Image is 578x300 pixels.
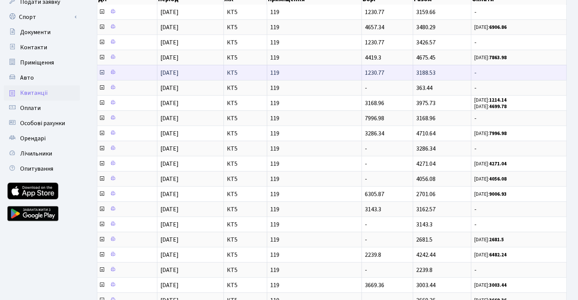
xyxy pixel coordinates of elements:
[160,251,179,259] span: [DATE]
[160,145,179,153] span: [DATE]
[365,114,384,123] span: 7996.98
[4,161,80,176] a: Опитування
[160,99,179,107] span: [DATE]
[474,160,507,167] small: [DATE]:
[270,252,358,258] span: 119
[227,9,264,15] span: КТ5
[489,103,507,110] b: 4699.78
[20,149,52,158] span: Лічильники
[160,160,179,168] span: [DATE]
[489,97,507,104] b: 1214.14
[416,190,435,198] span: 2701.06
[227,146,264,152] span: КТ5
[474,85,563,91] span: -
[365,84,367,92] span: -
[4,9,80,25] a: Спорт
[365,281,384,289] span: 3669.36
[227,85,264,91] span: КТ5
[365,220,367,229] span: -
[227,161,264,167] span: КТ5
[489,191,507,198] b: 9006.93
[416,114,435,123] span: 3168.96
[270,161,358,167] span: 119
[20,43,47,52] span: Контакти
[270,206,358,212] span: 119
[474,54,507,61] small: [DATE]:
[416,220,432,229] span: 3143.3
[160,190,179,198] span: [DATE]
[227,24,264,30] span: КТ5
[4,25,80,40] a: Документи
[4,146,80,161] a: Лічильники
[160,220,179,229] span: [DATE]
[416,145,435,153] span: 3286.34
[416,281,435,289] span: 3003.44
[416,69,435,77] span: 3188.53
[474,282,507,289] small: [DATE]:
[4,55,80,70] a: Приміщення
[416,23,435,31] span: 3480.29
[20,28,51,36] span: Документи
[416,38,435,47] span: 3426.57
[474,24,507,31] small: [DATE]:
[365,38,384,47] span: 1230.77
[227,191,264,197] span: КТ5
[160,175,179,183] span: [DATE]
[270,55,358,61] span: 119
[270,85,358,91] span: 119
[489,24,507,31] b: 6906.86
[160,8,179,16] span: [DATE]
[227,39,264,46] span: КТ5
[227,176,264,182] span: КТ5
[474,236,504,243] small: [DATE]:
[365,8,384,16] span: 1230.77
[416,129,435,138] span: 4710.64
[416,251,435,259] span: 4242.44
[20,134,46,143] span: Орендарі
[365,175,367,183] span: -
[416,160,435,168] span: 4271.04
[416,99,435,107] span: 3975.73
[270,191,358,197] span: 119
[365,145,367,153] span: -
[365,190,384,198] span: 6305.87
[160,84,179,92] span: [DATE]
[489,282,507,289] b: 3003.44
[227,252,264,258] span: КТ5
[160,53,179,62] span: [DATE]
[227,221,264,228] span: КТ5
[416,175,435,183] span: 4056.08
[270,39,358,46] span: 119
[270,146,358,152] span: 119
[365,236,367,244] span: -
[270,221,358,228] span: 119
[365,160,367,168] span: -
[489,236,504,243] b: 2681.5
[4,40,80,55] a: Контакти
[489,160,507,167] b: 4271.04
[270,282,358,288] span: 119
[474,70,563,76] span: -
[365,99,384,107] span: 3168.96
[270,24,358,30] span: 119
[4,131,80,146] a: Орендарі
[489,251,507,258] b: 6482.24
[20,119,65,127] span: Особові рахунки
[474,251,507,258] small: [DATE]:
[160,205,179,214] span: [DATE]
[474,130,507,137] small: [DATE]:
[474,9,563,15] span: -
[160,114,179,123] span: [DATE]
[160,266,179,274] span: [DATE]
[227,100,264,106] span: КТ5
[20,58,54,67] span: Приміщення
[270,9,358,15] span: 119
[227,206,264,212] span: КТ5
[416,53,435,62] span: 4675.45
[270,100,358,106] span: 119
[474,221,563,228] span: -
[365,69,384,77] span: 1230.77
[416,84,432,92] span: 363.44
[227,237,264,243] span: КТ5
[474,39,563,46] span: -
